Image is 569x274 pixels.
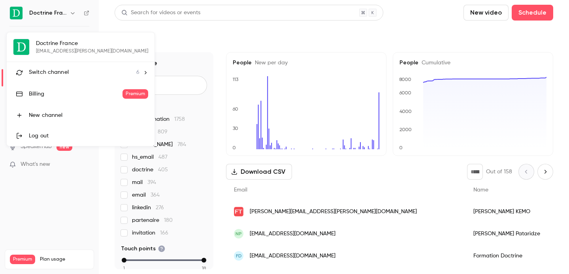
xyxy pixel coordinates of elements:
div: Log out [29,132,148,140]
div: Billing [29,90,122,98]
span: 6 [136,68,139,77]
div: New channel [29,111,148,119]
span: Switch channel [29,68,69,77]
span: Premium [122,89,148,99]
